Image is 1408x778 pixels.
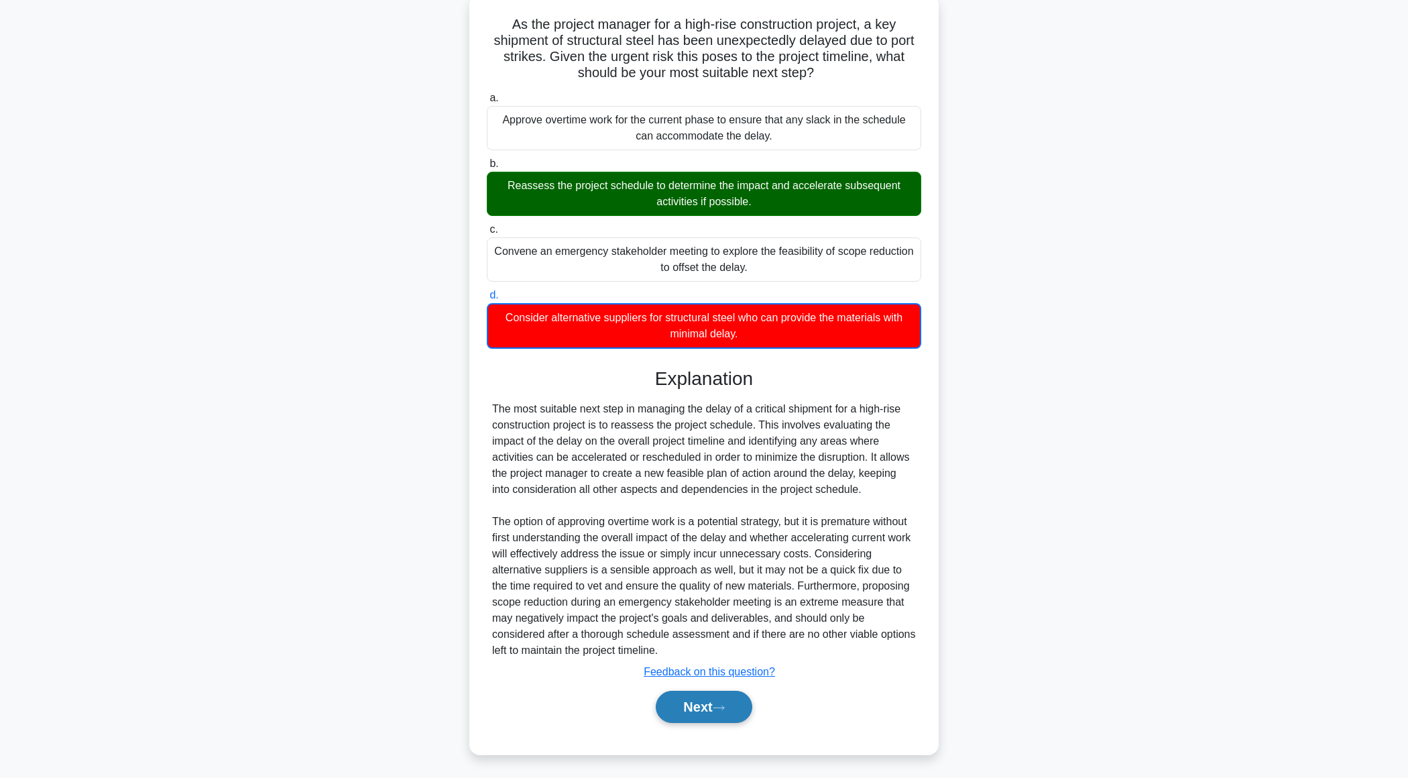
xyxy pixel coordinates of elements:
[487,237,921,282] div: Convene an emergency stakeholder meeting to explore the feasibility of scope reduction to offset ...
[644,666,775,677] a: Feedback on this question?
[656,691,752,723] button: Next
[489,223,497,235] span: c.
[489,158,498,169] span: b.
[487,172,921,216] div: Reassess the project schedule to determine the impact and accelerate subsequent activities if pos...
[489,92,498,103] span: a.
[492,401,916,659] div: The most suitable next step in managing the delay of a critical shipment for a high-rise construc...
[495,368,913,390] h3: Explanation
[485,16,923,82] h5: As the project manager for a high-rise construction project, a key shipment of structural steel h...
[487,106,921,150] div: Approve overtime work for the current phase to ensure that any slack in the schedule can accommod...
[487,303,921,349] div: Consider alternative suppliers for structural steel who can provide the materials with minimal de...
[489,289,498,300] span: d.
